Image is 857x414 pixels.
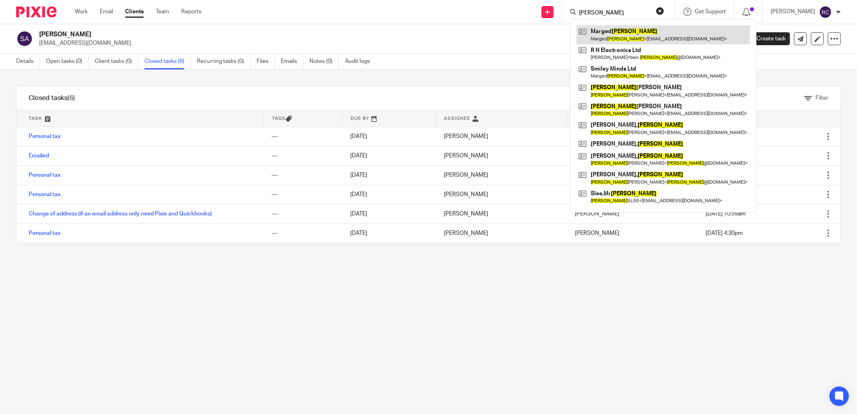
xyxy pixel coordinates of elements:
a: Clients [125,8,144,16]
div: --- [272,152,334,160]
h1: Closed tasks [29,94,75,102]
a: Details [16,54,40,69]
td: [PERSON_NAME] [436,185,567,204]
th: Tags [264,111,343,127]
a: Email [100,8,113,16]
span: [DATE] 4:30pm [706,230,743,236]
td: [DATE] [342,146,436,165]
a: Files [257,54,275,69]
p: [PERSON_NAME] [771,8,815,16]
a: Open tasks (0) [46,54,89,69]
td: [DATE] [342,204,436,224]
div: --- [272,190,334,199]
a: Personal tax [29,230,61,236]
img: Pixie [16,6,56,17]
td: [PERSON_NAME] [436,127,567,146]
a: Closed tasks (6) [144,54,191,69]
td: [PERSON_NAME] [436,146,567,165]
a: Client tasks (0) [95,54,138,69]
td: [DATE] [342,127,436,146]
span: [PERSON_NAME] [575,211,619,217]
td: [PERSON_NAME] [436,204,567,224]
a: Work [75,8,88,16]
a: Emails [281,54,303,69]
img: svg%3E [16,30,33,47]
a: Create task [743,32,790,45]
td: [DATE] [342,224,436,243]
span: Get Support [695,9,726,15]
div: --- [272,132,334,140]
td: [PERSON_NAME] [436,224,567,243]
a: Personal tax [29,192,61,197]
span: Filter [815,95,828,101]
img: svg%3E [819,6,832,19]
a: Team [156,8,169,16]
td: [DATE] [342,185,436,204]
span: [DATE] 10:59am [706,211,746,217]
a: Personal tax [29,172,61,178]
a: Personal tax [29,134,61,139]
div: --- [272,171,334,179]
div: --- [272,210,334,218]
span: [PERSON_NAME] [575,230,619,236]
td: [PERSON_NAME] [436,165,567,185]
a: Notes (0) [309,54,339,69]
a: Reports [181,8,201,16]
a: Recurring tasks (0) [197,54,251,69]
a: Emailed [29,153,49,159]
input: Search [578,10,651,17]
button: Clear [656,7,664,15]
p: [EMAIL_ADDRESS][DOMAIN_NAME] [39,39,731,47]
td: [DATE] [342,165,436,185]
a: Change of address (if an email address only need Pixie and Quickbooks) [29,211,212,217]
span: (6) [67,95,75,101]
a: Audit logs [345,54,376,69]
div: --- [272,229,334,237]
h2: [PERSON_NAME] [39,30,593,39]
